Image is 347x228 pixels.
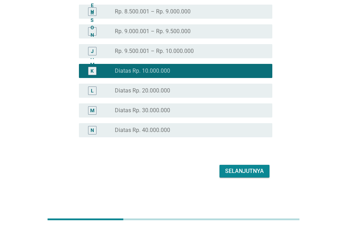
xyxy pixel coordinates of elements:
font: Diatas Rp. 30.000.000 [115,107,170,114]
font: L [91,88,94,93]
font: K [91,68,94,73]
font: Rp. 8.500.001 – Rp. 9.000.000 [115,8,191,15]
font: M [90,107,94,113]
font: J [91,48,94,54]
font: Rp. 9.500.001 – Rp. 10.000.000 [115,48,194,54]
font: Rp. 9.000.001 – Rp. 9.500.000 [115,28,191,35]
font: Diatas Rp. 20.000.000 [115,87,170,94]
button: Selanjutnya [219,165,269,178]
font: Selanjutnya [225,168,264,174]
font: Diatas Rp. 10.000.000 [115,67,170,74]
font: N [91,127,94,133]
font: Diatas Rp. 40.000.000 [115,127,170,133]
